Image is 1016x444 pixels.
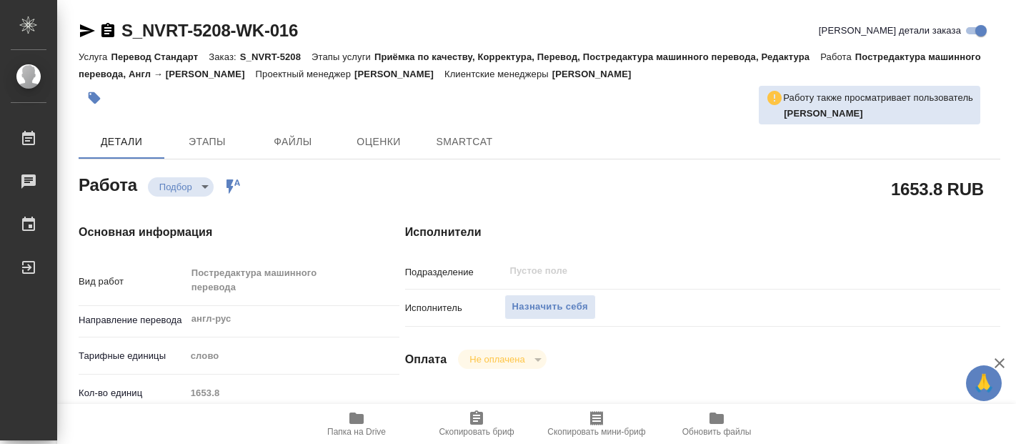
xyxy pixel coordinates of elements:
[327,427,386,437] span: Папка на Drive
[240,51,312,62] p: S_NVRT-5208
[79,51,111,62] p: Услуга
[79,349,186,363] p: Тарифные единицы
[552,69,642,79] p: [PERSON_NAME]
[374,51,820,62] p: Приёмка по качеству, Корректура, Перевод, Постредактура машинного перевода, Редактура
[966,365,1002,401] button: 🙏
[312,51,374,62] p: Этапы услуги
[186,344,400,368] div: слово
[297,404,417,444] button: Папка на Drive
[504,295,596,320] button: Назначить себя
[784,107,973,121] p: Грабко Мария
[509,262,917,280] input: Пустое поле
[405,351,447,368] h4: Оплата
[465,353,529,365] button: Не оплачена
[820,51,855,62] p: Работа
[209,51,239,62] p: Заказ:
[121,21,298,40] a: S_NVRT-5208-WK-016
[79,224,348,241] h4: Основная информация
[439,427,514,437] span: Скопировать бриф
[173,133,241,151] span: Этапы
[79,22,96,39] button: Скопировать ссылку для ЯМессенджера
[405,403,1000,420] h4: Дополнительно
[547,427,645,437] span: Скопировать мини-бриф
[430,133,499,151] span: SmartCat
[79,82,110,114] button: Добавить тэг
[972,368,996,398] span: 🙏
[354,69,444,79] p: [PERSON_NAME]
[657,404,777,444] button: Обновить файлы
[512,299,588,315] span: Назначить себя
[458,350,546,369] div: Подбор
[256,69,354,79] p: Проектный менеджер
[891,177,984,201] h2: 1653.8 RUB
[783,91,973,105] p: Работу также просматривает пользователь
[99,22,116,39] button: Скопировать ссылку
[344,133,413,151] span: Оценки
[259,133,327,151] span: Файлы
[79,313,186,327] p: Направление перевода
[784,108,863,119] b: [PERSON_NAME]
[148,177,214,197] div: Подбор
[79,275,186,289] p: Вид работ
[417,404,537,444] button: Скопировать бриф
[155,181,196,193] button: Подбор
[537,404,657,444] button: Скопировать мини-бриф
[444,69,552,79] p: Клиентские менеджеры
[186,383,400,403] input: Пустое поле
[79,386,186,400] p: Кол-во единиц
[819,24,961,38] span: [PERSON_NAME] детали заказа
[87,133,156,151] span: Детали
[682,427,752,437] span: Обновить файлы
[405,301,504,315] p: Исполнитель
[405,265,504,280] p: Подразделение
[79,171,137,197] h2: Работа
[405,224,1000,241] h4: Исполнители
[111,51,209,62] p: Перевод Стандарт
